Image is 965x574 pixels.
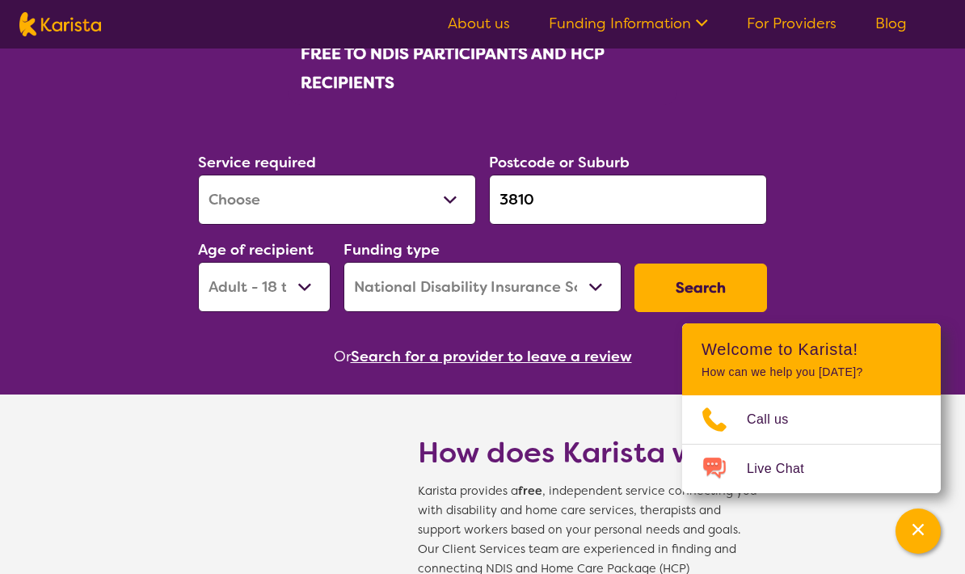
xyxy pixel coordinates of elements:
[518,483,542,499] b: free
[489,153,630,172] label: Postcode or Suburb
[747,14,836,33] a: For Providers
[343,240,440,260] label: Funding type
[448,14,510,33] a: About us
[549,14,708,33] a: Funding Information
[351,344,632,369] button: Search for a provider to leave a review
[198,153,316,172] label: Service required
[634,264,767,312] button: Search
[198,240,314,260] label: Age of recipient
[682,323,941,493] div: Channel Menu
[702,365,921,379] p: How can we help you [DATE]?
[418,433,757,472] h1: How does Karista work?
[702,340,921,359] h2: Welcome to Karista!
[895,509,941,554] button: Channel Menu
[19,12,101,36] img: Karista logo
[489,175,767,225] input: Type
[682,395,941,493] ul: Choose channel
[747,407,808,432] span: Call us
[875,14,907,33] a: Blog
[747,457,824,481] span: Live Chat
[334,344,351,369] span: Or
